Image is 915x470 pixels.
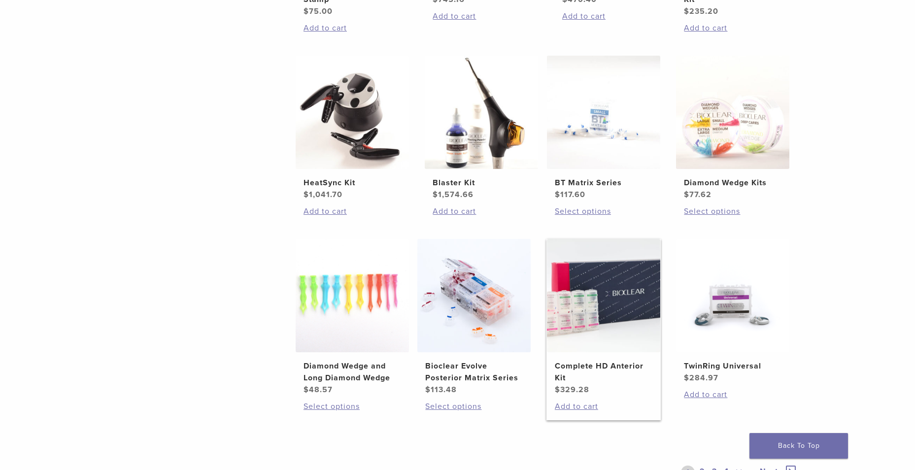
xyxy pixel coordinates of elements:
a: Add to cart: “HeatSync Kit” [304,205,401,217]
bdi: 113.48 [425,385,457,395]
img: Diamond Wedge Kits [676,56,789,169]
h2: Diamond Wedge and Long Diamond Wedge [304,360,401,384]
img: BT Matrix Series [547,56,660,169]
bdi: 284.97 [684,373,718,383]
bdi: 329.28 [555,385,589,395]
span: $ [425,385,431,395]
bdi: 235.20 [684,6,718,16]
img: HeatSync Kit [296,56,409,169]
a: TwinRing UniversalTwinRing Universal $284.97 [676,239,790,384]
a: Select options for “Diamond Wedge and Long Diamond Wedge” [304,401,401,412]
span: $ [304,385,309,395]
h2: Blaster Kit [433,177,530,189]
a: Back To Top [749,433,848,459]
bdi: 77.62 [684,190,712,200]
h2: BT Matrix Series [555,177,652,189]
a: Bioclear Evolve Posterior Matrix SeriesBioclear Evolve Posterior Matrix Series $113.48 [417,239,532,396]
a: Select options for “BT Matrix Series” [555,205,652,217]
a: Add to cart: “Complete HD Anterior Kit” [555,401,652,412]
span: $ [684,190,689,200]
span: $ [304,190,309,200]
a: Diamond Wedge KitsDiamond Wedge Kits $77.62 [676,56,790,201]
a: Select options for “Bioclear Evolve Posterior Matrix Series” [425,401,523,412]
h2: HeatSync Kit [304,177,401,189]
span: $ [304,6,309,16]
img: Diamond Wedge and Long Diamond Wedge [296,239,409,352]
a: Add to cart: “Bioclear Rubber Dam Stamp” [304,22,401,34]
bdi: 117.60 [555,190,585,200]
a: Blaster KitBlaster Kit $1,574.66 [424,56,539,201]
span: $ [684,373,689,383]
a: Complete HD Anterior KitComplete HD Anterior Kit $329.28 [546,239,661,396]
a: Add to cart: “Evolve All-in-One Kit” [433,10,530,22]
span: $ [433,190,438,200]
h2: Complete HD Anterior Kit [555,360,652,384]
bdi: 1,041.70 [304,190,342,200]
h2: Bioclear Evolve Posterior Matrix Series [425,360,523,384]
bdi: 75.00 [304,6,333,16]
img: Bioclear Evolve Posterior Matrix Series [417,239,531,352]
a: Add to cart: “TwinRing Universal” [684,389,781,401]
a: Add to cart: “Rockstar (RS) Polishing Kit” [684,22,781,34]
a: Diamond Wedge and Long Diamond WedgeDiamond Wedge and Long Diamond Wedge $48.57 [295,239,410,396]
bdi: 1,574.66 [433,190,474,200]
a: Add to cart: “Blaster Kit” [433,205,530,217]
a: HeatSync KitHeatSync Kit $1,041.70 [295,56,410,201]
span: $ [555,385,560,395]
bdi: 48.57 [304,385,333,395]
a: BT Matrix SeriesBT Matrix Series $117.60 [546,56,661,201]
h2: Diamond Wedge Kits [684,177,781,189]
a: Select options for “Diamond Wedge Kits” [684,205,781,217]
span: $ [684,6,689,16]
a: Add to cart: “Black Triangle (BT) Kit” [562,10,660,22]
img: TwinRing Universal [676,239,789,352]
img: Complete HD Anterior Kit [547,239,660,352]
img: Blaster Kit [425,56,538,169]
h2: TwinRing Universal [684,360,781,372]
span: $ [555,190,560,200]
